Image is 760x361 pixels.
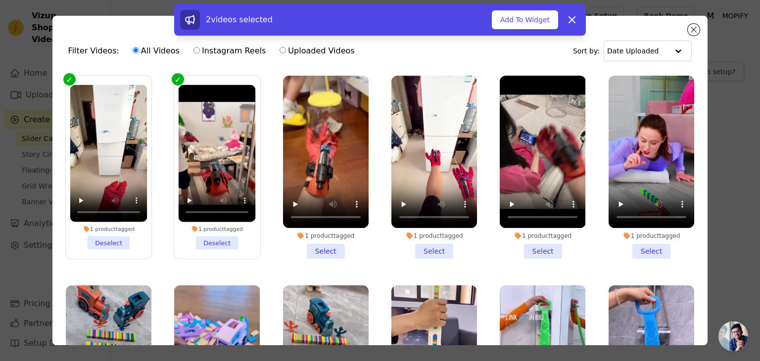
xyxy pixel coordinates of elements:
span: 2 videos selected [206,15,273,24]
label: Uploaded Videos [279,45,355,57]
div: 1 product tagged [70,226,147,232]
div: 1 product tagged [283,232,369,240]
div: 1 product tagged [391,232,477,240]
div: 1 product tagged [179,226,256,232]
button: Add To Widget [492,10,558,29]
label: All Videos [132,45,180,57]
div: 1 product tagged [500,232,585,240]
div: Sort by: [573,41,692,61]
label: Instagram Reels [193,45,266,57]
div: Filter Videos: [68,40,360,62]
a: Open chat [718,321,748,351]
div: 1 product tagged [609,232,694,240]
